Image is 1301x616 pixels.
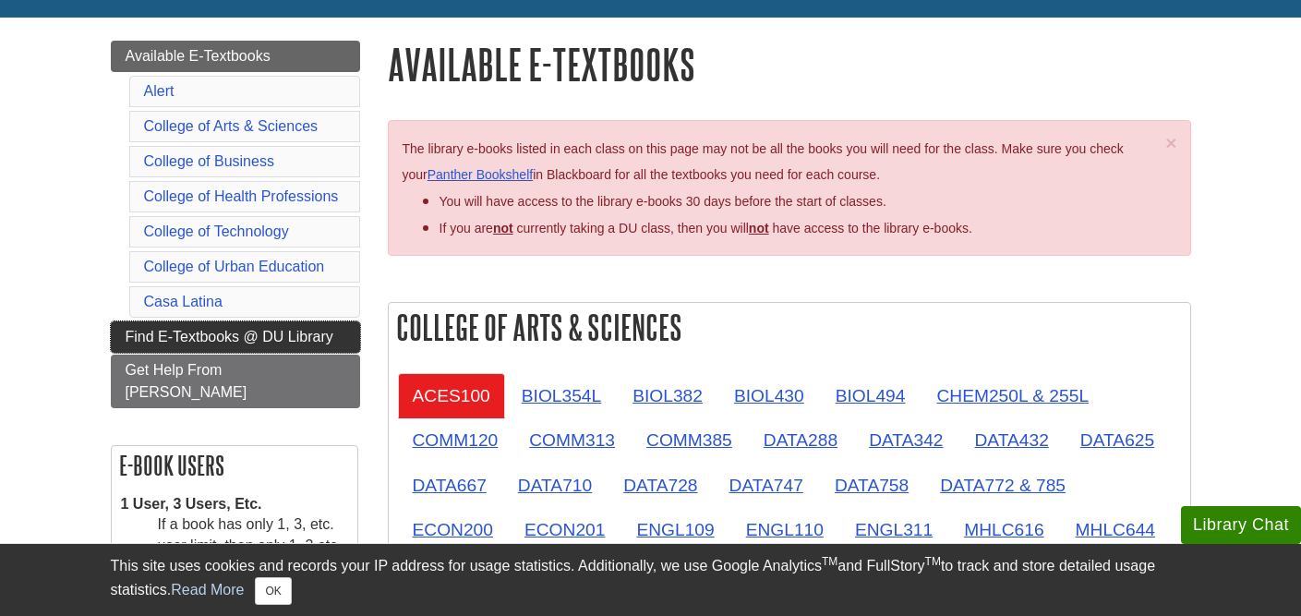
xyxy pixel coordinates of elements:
a: DATA772 & 785 [925,463,1080,508]
a: Alert [144,83,175,99]
a: College of Business [144,153,274,169]
a: Read More [171,582,244,598]
a: DATA758 [820,463,923,508]
a: DATA728 [608,463,712,508]
a: ENGL110 [731,507,838,552]
a: College of Technology [144,223,289,239]
a: COMM120 [398,417,513,463]
a: DATA288 [749,417,852,463]
a: ACES100 [398,373,505,418]
a: MHLC616 [949,507,1058,552]
div: This site uses cookies and records your IP address for usage statistics. Additionally, we use Goo... [111,555,1191,605]
a: ECON200 [398,507,508,552]
span: Find E-Textbooks @ DU Library [126,329,333,344]
a: Get Help From [PERSON_NAME] [111,355,360,408]
a: College of Arts & Sciences [144,118,319,134]
span: Available E-Textbooks [126,48,271,64]
a: COMM313 [514,417,630,463]
span: If you are currently taking a DU class, then you will have access to the library e-books. [440,221,972,236]
strong: not [493,221,513,236]
a: DATA625 [1066,417,1169,463]
a: Available E-Textbooks [111,41,360,72]
button: Close [1165,133,1176,152]
a: BIOL354L [507,373,616,418]
sup: TM [925,555,941,568]
a: DATA342 [854,417,958,463]
a: ECON201 [510,507,620,552]
a: DATA667 [398,463,501,508]
a: MHLC644 [1061,507,1170,552]
a: BIOL430 [719,373,819,418]
a: Panther Bookshelf [428,167,533,182]
a: COMM385 [632,417,747,463]
span: The library e-books listed in each class on this page may not be all the books you will need for ... [403,141,1124,183]
a: Find E-Textbooks @ DU Library [111,321,360,353]
sup: TM [822,555,837,568]
a: DATA747 [715,463,818,508]
h2: College of Arts & Sciences [389,303,1190,352]
a: ENGL311 [840,507,947,552]
a: DATA432 [959,417,1063,463]
u: not [749,221,769,236]
a: College of Health Professions [144,188,339,204]
a: BIOL382 [618,373,717,418]
span: × [1165,132,1176,153]
span: Get Help From [PERSON_NAME] [126,362,247,400]
h2: E-book Users [112,446,357,485]
a: DATA710 [503,463,607,508]
button: Library Chat [1181,506,1301,544]
a: ENGL109 [621,507,729,552]
span: You will have access to the library e-books 30 days before the start of classes. [440,194,886,209]
a: BIOL494 [821,373,921,418]
h1: Available E-Textbooks [388,41,1191,88]
a: Casa Latina [144,294,223,309]
a: CHEM250L & 255L [922,373,1103,418]
button: Close [255,577,291,605]
a: College of Urban Education [144,259,325,274]
dt: 1 User, 3 Users, Etc. [121,494,348,515]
